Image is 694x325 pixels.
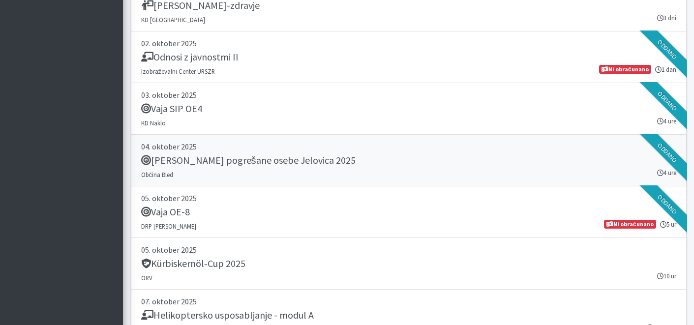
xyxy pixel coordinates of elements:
h5: Odnosi z javnostmi II [141,51,239,63]
small: 10 ur [657,271,676,281]
small: KD [GEOGRAPHIC_DATA] [141,16,205,24]
p: 03. oktober 2025 [141,89,676,101]
a: 02. oktober 2025 Odnosi z javnostmi II Izobraževalni Center URSZR 1 dan Ni obračunano Oddano [131,31,687,83]
span: Ni obračunano [604,220,656,229]
a: 05. oktober 2025 Kürbiskernöl-Cup 2025 ÖRV 10 ur [131,238,687,290]
small: 3 dni [657,13,676,23]
h5: Vaja SIP OE4 [141,103,202,115]
h5: [PERSON_NAME] pogrešane osebe Jelovica 2025 [141,154,356,166]
p: 05. oktober 2025 [141,244,676,256]
span: Ni obračunano [599,65,651,74]
p: 05. oktober 2025 [141,192,676,204]
small: KD Naklo [141,119,166,127]
small: ÖRV [141,274,152,282]
p: 02. oktober 2025 [141,37,676,49]
h5: Helikoptersko usposabljanje - modul A [141,309,314,321]
h5: Kürbiskernöl-Cup 2025 [141,258,245,269]
small: DRP [PERSON_NAME] [141,222,196,230]
small: Občina Bled [141,171,173,178]
p: 04. oktober 2025 [141,141,676,152]
small: Izobraževalni Center URSZR [141,67,215,75]
p: 07. oktober 2025 [141,295,676,307]
h5: Vaja OE-8 [141,206,190,218]
a: 04. oktober 2025 [PERSON_NAME] pogrešane osebe Jelovica 2025 Občina Bled 4 ure Oddano [131,135,687,186]
a: 05. oktober 2025 Vaja OE-8 DRP [PERSON_NAME] 5 ur Ni obračunano Oddano [131,186,687,238]
a: 03. oktober 2025 Vaja SIP OE4 KD Naklo 4 ure Oddano [131,83,687,135]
